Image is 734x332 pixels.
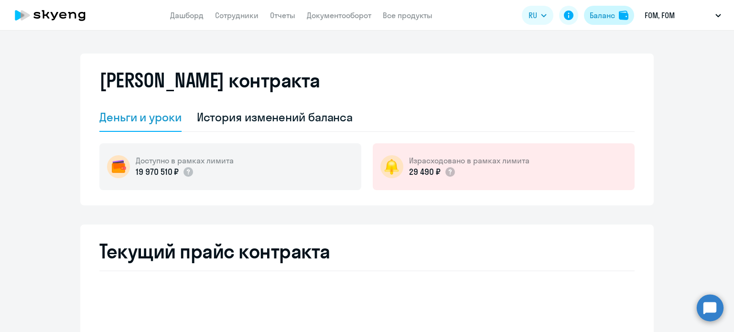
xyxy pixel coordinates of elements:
button: Балансbalance [584,6,634,25]
p: FOM, FOM [645,10,675,21]
h5: Израсходовано в рамках лимита [409,155,529,166]
h5: Доступно в рамках лимита [136,155,234,166]
a: Все продукты [383,11,432,20]
img: wallet-circle.png [107,155,130,178]
span: RU [529,10,537,21]
button: RU [522,6,553,25]
img: bell-circle.png [380,155,403,178]
div: Баланс [590,10,615,21]
a: Документооборот [307,11,371,20]
h2: Текущий прайс контракта [99,240,635,263]
img: balance [619,11,628,20]
a: Сотрудники [215,11,259,20]
div: История изменений баланса [197,109,353,125]
p: 29 490 ₽ [409,166,441,178]
p: 19 970 510 ₽ [136,166,179,178]
a: Дашборд [170,11,204,20]
div: Деньги и уроки [99,109,182,125]
h2: [PERSON_NAME] контракта [99,69,320,92]
a: Отчеты [270,11,295,20]
button: FOM, FOM [640,4,726,27]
